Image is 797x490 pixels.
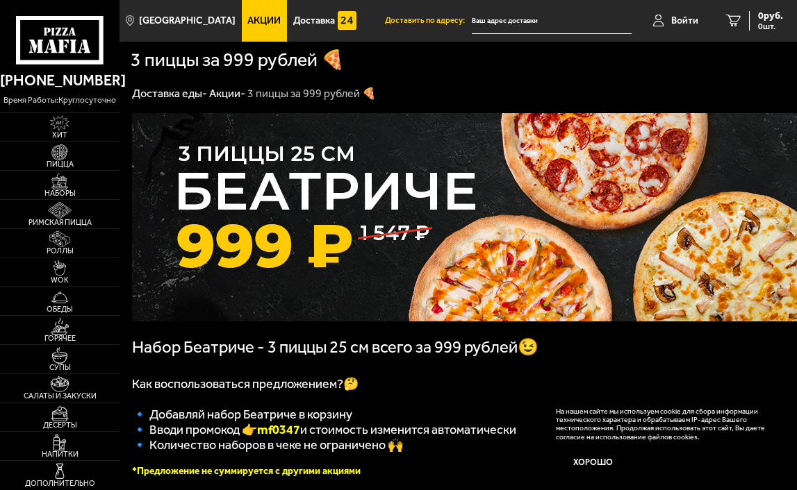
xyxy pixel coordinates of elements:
[293,16,335,26] span: Доставка
[209,87,245,100] a: Акции-
[671,16,698,26] span: Войти
[472,8,631,34] input: Ваш адрес доставки
[132,465,361,477] font: *Предложение не суммируется с другими акциями
[758,22,783,31] span: 0 шт.
[132,337,539,357] span: Набор Беатриче - 3 пиццы 25 см всего за 999 рублей😉
[132,422,516,437] span: 🔹 Вводи промокод 👉 и стоимость изменится автоматически
[338,11,356,30] img: 15daf4d41897b9f0e9f617042186c801.svg
[132,437,403,453] span: 🔹 Количество наборов в чеке не ограничено 🙌
[247,87,376,101] div: 3 пиццы за 999 рублей 🍕
[385,17,472,24] span: Доставить по адресу:
[139,16,236,26] span: [GEOGRAPHIC_DATA]
[556,450,631,475] button: Хорошо
[556,407,766,442] p: На нашем сайте мы используем cookie для сбора информации технического характера и обрабатываем IP...
[132,87,207,100] a: Доставка еды-
[257,422,300,437] b: mf0347
[758,11,783,21] span: 0 руб.
[132,376,359,391] span: Как воспользоваться предложением?🤔
[132,407,352,422] span: 🔹 Добавляй набор Беатриче в корзину
[247,16,281,26] span: Акции
[131,51,345,69] h1: 3 пиццы за 999 рублей 🍕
